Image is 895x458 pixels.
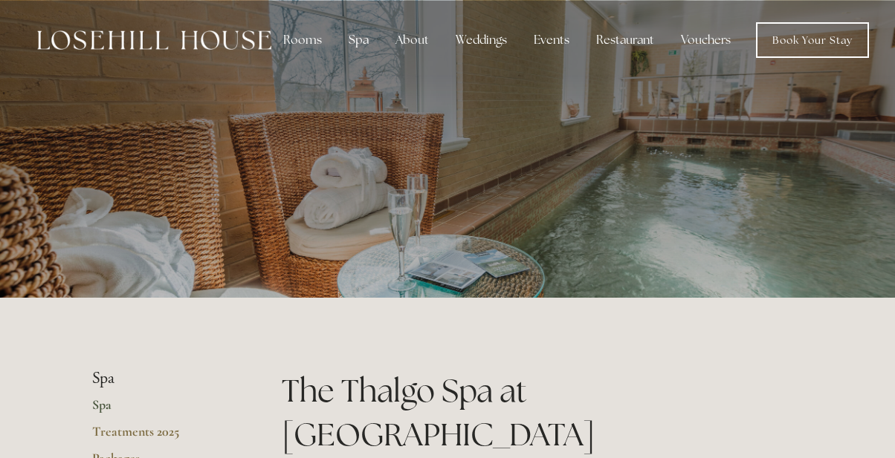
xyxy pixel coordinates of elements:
[271,25,334,55] div: Rooms
[337,25,381,55] div: Spa
[282,369,803,457] h1: The Thalgo Spa at [GEOGRAPHIC_DATA]
[522,25,581,55] div: Events
[756,22,869,58] a: Book Your Stay
[444,25,519,55] div: Weddings
[384,25,441,55] div: About
[584,25,666,55] div: Restaurant
[669,25,743,55] a: Vouchers
[37,30,271,50] img: Losehill House
[92,396,234,423] a: Spa
[92,423,234,450] a: Treatments 2025
[92,369,234,388] li: Spa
